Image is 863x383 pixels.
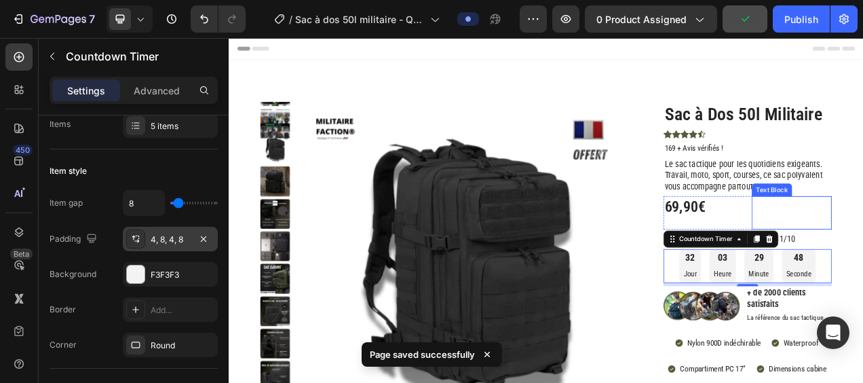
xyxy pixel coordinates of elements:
[41,248,79,286] img: Sac à Dos 50l Militaire parfait pour les quotidiens exigeants - compartiment PC - poches à partit...
[10,249,33,259] div: Beta
[13,145,33,156] div: 450
[596,12,687,26] span: 0 product assigned
[41,91,79,129] img: Avis sac à dos militaire 50l Militaire Faction - 2000 clients satisfaits.
[583,274,600,289] div: 32
[667,295,693,312] p: Minute
[41,331,79,369] img: Sac à dos tactique 50L Garantie deux ans - Sac changé en cas de perforation de la structure nylon.
[134,84,180,98] p: Advanced
[123,191,164,215] input: Auto
[558,203,660,230] div: 69,90€
[151,269,214,281] div: F3F3F3
[575,252,649,264] div: Countdown Timer
[817,316,849,349] div: Open Intercom Messenger
[229,38,863,383] iframe: Design area
[558,82,773,114] h1: Sac à Dos 50l Militaire
[151,304,214,316] div: Add...
[50,268,96,280] div: Background
[671,203,773,246] div: Rich Text Editor. Editing area: main
[558,318,655,366] img: Photo clients - Militaire Faction
[41,290,79,328] img: Sac à Dos 50l Militaire dimensions cabine - 45x33x29 centimètres
[665,321,772,349] p: + de 2000 clients satisfaits
[50,165,87,177] div: Item style
[622,274,645,289] div: 03
[583,295,600,312] p: Jour
[151,340,214,352] div: Round
[41,206,79,244] img: Sac à Dos 50l Militaire indéchirable et waterproof
[50,339,77,351] div: Corner
[370,348,475,361] p: Page saved successfully
[585,5,717,33] button: 0 product assigned
[674,189,720,201] div: Text Block
[665,353,772,365] p: La référence du sac tactique
[559,156,772,198] p: Le sac tactique pour les quotidiens exigeants. Travail, moto, sport, courses, ce sac polyvalent v...
[784,12,818,26] div: Publish
[191,5,246,33] div: Undo/Redo
[667,274,693,289] div: 29
[672,206,706,221] s: 69,90€
[66,48,212,65] p: Countdown Timer
[41,123,79,161] img: Sac à Dos 50l Militaire Noir
[50,304,76,316] div: Border
[295,12,425,26] span: Sac à dos 50l militaire - Q4 KILLER 2025
[41,165,79,203] img: Sac à Dos 50l Militaire en action - Posé sur terrain boueux à coté d'un 4x4.
[50,118,71,130] div: Items
[622,295,645,312] p: Heure
[715,295,748,312] p: Seconde
[151,234,190,246] div: 4, 8, 4, 8
[50,230,100,249] div: Padding
[151,120,214,132] div: 5 items
[715,274,748,289] div: 48
[559,135,634,147] span: 169 + Avis vérifiés !
[89,11,95,27] p: 7
[289,12,292,26] span: /
[773,5,830,33] button: Publish
[67,84,105,98] p: Settings
[50,197,83,209] div: Item gap
[5,5,101,33] button: 7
